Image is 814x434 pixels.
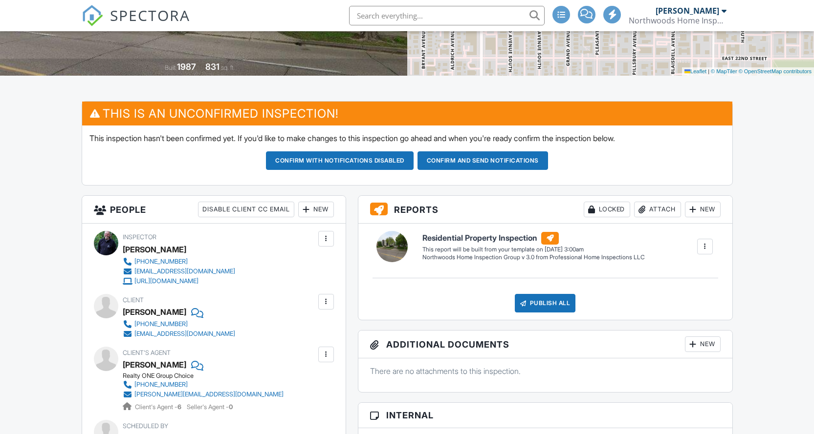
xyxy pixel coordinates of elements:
img: The Best Home Inspection Software - Spectora [82,5,103,26]
div: [URL][DOMAIN_NAME] [134,277,198,285]
h3: Internal [358,403,732,428]
a: [PHONE_NUMBER] [123,380,284,390]
button: Confirm with notifications disabled [266,151,414,170]
strong: 6 [177,403,181,411]
div: New [298,202,334,217]
a: [PHONE_NUMBER] [123,319,235,329]
div: New [685,336,721,352]
h3: Additional Documents [358,331,732,358]
div: Disable Client CC Email [198,202,294,217]
p: This inspection hasn't been confirmed yet. If you'd like to make changes to this inspection go ah... [89,133,725,144]
div: [PERSON_NAME] [656,6,719,16]
div: 1987 [177,62,196,72]
div: New [685,202,721,217]
div: Realty ONE Group Choice [123,372,291,380]
h3: This is an Unconfirmed Inspection! [82,102,732,125]
div: Northwoods Home Inspection Group v 3.0 from Professional Home Inspections LLC [422,253,645,262]
span: SPECTORA [110,5,190,25]
a: Leaflet [684,68,706,74]
span: Client's Agent - [135,403,183,411]
h6: Residential Property Inspection [422,232,645,245]
span: Inspector [123,233,156,241]
div: [PHONE_NUMBER] [134,320,188,328]
div: [EMAIL_ADDRESS][DOMAIN_NAME] [134,268,235,275]
p: There are no attachments to this inspection. [370,366,721,376]
strong: 0 [229,403,233,411]
div: [PHONE_NUMBER] [134,258,188,266]
div: [PERSON_NAME][EMAIL_ADDRESS][DOMAIN_NAME] [134,391,284,398]
div: [PHONE_NUMBER] [134,381,188,389]
div: Northwoods Home Inspection Group LLC [629,16,726,25]
span: Client [123,296,144,304]
a: [EMAIL_ADDRESS][DOMAIN_NAME] [123,329,235,339]
div: [EMAIL_ADDRESS][DOMAIN_NAME] [134,330,235,338]
a: [PERSON_NAME][EMAIL_ADDRESS][DOMAIN_NAME] [123,390,284,399]
span: Built [165,64,176,71]
div: [PERSON_NAME] [123,242,186,257]
button: Confirm and send notifications [418,151,548,170]
div: 831 [205,62,220,72]
div: Publish All [515,294,576,312]
div: This report will be built from your template on [DATE] 3:00am [422,246,645,253]
a: [PHONE_NUMBER] [123,257,235,267]
span: Client's Agent [123,349,171,356]
span: Scheduled By [123,422,168,430]
a: [URL][DOMAIN_NAME] [123,276,235,286]
h3: People [82,196,346,224]
span: | [708,68,709,74]
input: Search everything... [349,6,545,25]
div: Locked [584,202,630,217]
span: Seller's Agent - [187,403,233,411]
a: © OpenStreetMap contributors [739,68,812,74]
a: © MapTiler [711,68,737,74]
div: [PERSON_NAME] [123,305,186,319]
h3: Reports [358,196,732,224]
a: [PERSON_NAME] [123,357,186,372]
a: [EMAIL_ADDRESS][DOMAIN_NAME] [123,267,235,276]
span: sq. ft. [221,64,235,71]
a: SPECTORA [82,13,190,34]
div: Attach [634,202,681,217]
